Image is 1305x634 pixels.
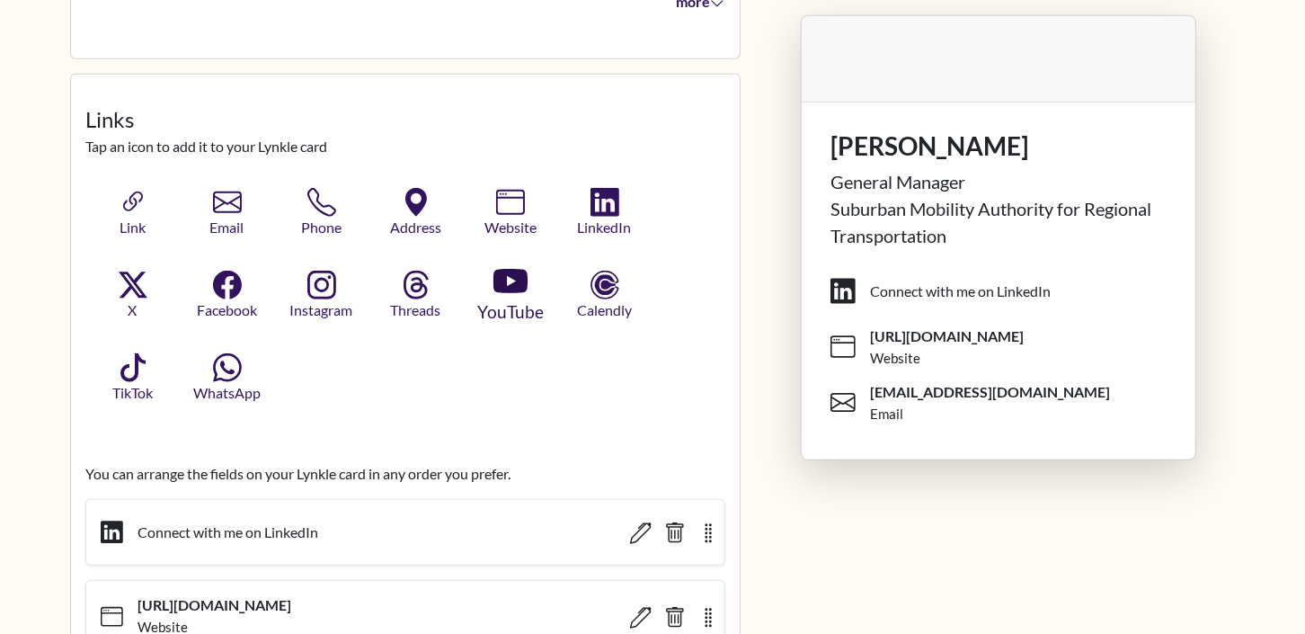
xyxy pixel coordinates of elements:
[85,463,725,485] p: You can arrange the fields on your Lynkle card in any order you prefer.
[191,382,264,404] span: WhatsApp
[90,186,176,240] button: Link
[184,186,271,240] button: Email
[184,352,271,406] button: WhatsApp
[830,130,1167,161] h1: [PERSON_NAME]
[184,269,271,323] button: Facebook
[379,299,453,321] span: Threads
[465,299,555,326] span: YouTube
[830,195,1167,249] div: Suburban Mobility Authority for Regional Transportation
[90,352,176,406] button: TikTok
[466,186,554,240] button: Website
[90,269,176,323] button: X
[85,499,725,566] div: Connect with me on LinkedIn
[562,186,648,240] button: LinkedIn
[96,217,170,238] span: Link
[870,347,920,368] div: Website
[279,186,365,240] button: Phone
[85,103,725,136] legend: Links
[279,269,365,323] button: Instagram
[830,263,1181,319] span: Connect with me on LinkedIn
[138,595,291,615] span: [URL][DOMAIN_NAME]
[458,263,562,326] button: YouTube
[285,217,359,238] span: Phone
[191,299,264,321] span: Facebook
[568,299,642,321] span: Calendly
[830,319,1181,375] span: [URL][DOMAIN_NAME]Website
[138,522,318,543] div: Connect with me on LinkedIn
[373,269,459,323] button: Threads
[373,186,459,240] button: Address
[96,382,170,404] span: TikTok
[870,281,1051,302] div: Connect with me on LinkedIn
[379,217,453,238] span: Address
[762,14,1235,504] div: Lynkle card preview
[830,375,1181,431] span: [EMAIL_ADDRESS][DOMAIN_NAME]Email
[830,168,1167,195] div: General Manager
[191,217,264,238] span: Email
[285,299,359,321] span: Instagram
[85,499,725,580] div: Connect with me on LinkedIn
[870,381,1110,401] span: [EMAIL_ADDRESS][DOMAIN_NAME]
[562,269,648,323] button: Calendly
[870,403,903,424] div: Email
[96,299,170,321] span: X
[870,326,1024,345] span: [URL][DOMAIN_NAME]
[85,136,725,157] p: Tap an icon to add it to your Lynkle card
[473,217,546,238] span: Website
[568,217,642,238] span: LinkedIn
